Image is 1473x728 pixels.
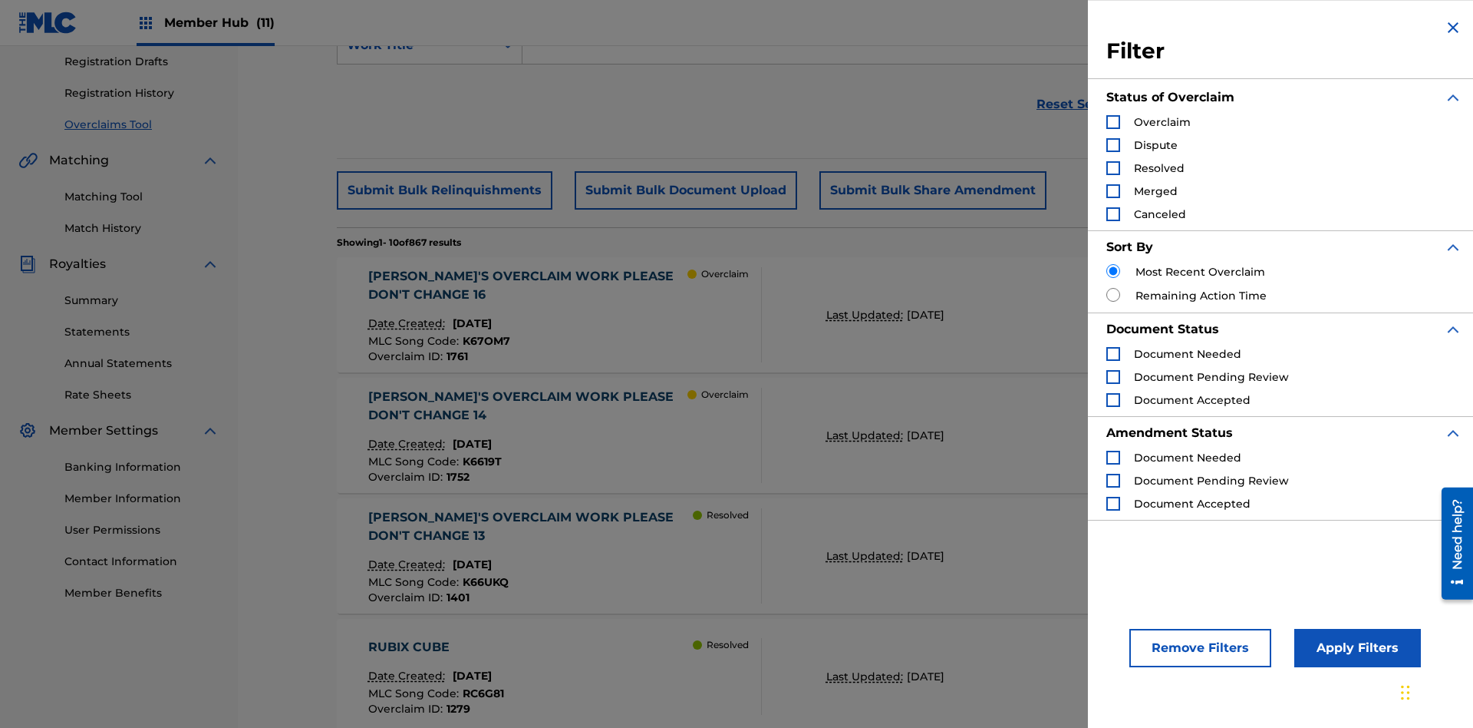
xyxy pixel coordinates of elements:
[18,151,38,170] img: Matching
[907,308,944,322] span: [DATE]
[368,455,463,468] span: MLC Song Code :
[707,638,749,652] p: Resolved
[463,687,504,700] span: RC6G81
[1135,264,1265,280] label: Most Recent Overclaim
[368,436,449,452] p: Date Created:
[64,117,219,133] a: Overclaims Tool
[337,498,1374,614] a: [PERSON_NAME]'S OVERCLAIM WORK PLEASE DON'T CHANGE 13Date Created:[DATE]MLC Song Code:K66UKQOverc...
[337,257,1374,372] a: [PERSON_NAME]'S OVERCLAIM WORK PLEASE DON'T CHANGE 16Date Created:[DATE]MLC Song Code:K67OM7Overc...
[64,293,219,309] a: Summary
[701,388,749,402] p: Overclaim
[1444,424,1462,442] img: expand
[64,54,219,70] a: Registration Drafts
[368,557,449,573] p: Date Created:
[1294,629,1421,667] button: Apply Filters
[1134,138,1178,152] span: Dispute
[447,702,470,716] span: 1279
[453,437,492,451] span: [DATE]
[453,316,492,330] span: [DATE]
[1444,18,1462,37] img: close
[1134,161,1185,175] span: Resolved
[64,220,219,237] a: Match History
[49,255,106,273] span: Royalties
[907,549,944,563] span: [DATE]
[201,422,219,440] img: expand
[1135,288,1267,304] label: Remaining Action Time
[907,429,944,442] span: [DATE]
[1396,654,1473,728] iframe: Chat Widget
[368,349,447,363] span: Overclaim ID :
[368,668,449,684] p: Date Created:
[1134,207,1186,221] span: Canceled
[1106,322,1219,336] strong: Document Status
[826,548,907,564] p: Last Updated:
[819,171,1046,210] button: Submit Bulk Share Amendment
[463,334,510,348] span: K67OM7
[64,491,219,507] a: Member Information
[337,26,1374,135] form: Search Form
[447,349,468,363] span: 1761
[1401,670,1410,716] div: Drag
[1029,88,1129,121] a: Reset Search
[1106,38,1462,65] h3: Filter
[1134,497,1251,511] span: Document Accepted
[1444,88,1462,107] img: expand
[64,522,219,538] a: User Permissions
[463,575,509,589] span: K66UKQ
[447,591,470,604] span: 1401
[368,316,449,332] p: Date Created:
[1134,184,1178,198] span: Merged
[368,267,688,304] div: [PERSON_NAME]'S OVERCLAIM WORK PLEASE DON'T CHANGE 16
[447,470,470,484] span: 1752
[64,324,219,340] a: Statements
[701,267,749,281] p: Overclaim
[368,388,688,425] div: [PERSON_NAME]'S OVERCLAIM WORK PLEASE DON'T CHANGE 14
[64,585,219,601] a: Member Benefits
[453,669,492,683] span: [DATE]
[64,189,219,205] a: Matching Tool
[1134,347,1241,361] span: Document Needed
[1134,115,1191,129] span: Overclaim
[1134,474,1289,488] span: Document Pending Review
[707,508,749,522] p: Resolved
[368,687,463,700] span: MLC Song Code :
[368,591,447,604] span: Overclaim ID :
[368,508,694,545] div: [PERSON_NAME]'S OVERCLAIM WORK PLEASE DON'T CHANGE 13
[337,378,1374,493] a: [PERSON_NAME]'S OVERCLAIM WORK PLEASE DON'T CHANGE 14Date Created:[DATE]MLC Song Code:K6619TOverc...
[164,14,275,31] span: Member Hub
[453,558,492,571] span: [DATE]
[1106,90,1234,104] strong: Status of Overclaim
[64,554,219,570] a: Contact Information
[575,171,797,210] button: Submit Bulk Document Upload
[256,15,275,30] span: (11)
[907,670,944,683] span: [DATE]
[1129,629,1271,667] button: Remove Filters
[337,171,552,210] button: Submit Bulk Relinquishments
[1106,425,1233,440] strong: Amendment Status
[368,334,463,348] span: MLC Song Code :
[64,85,219,101] a: Registration History
[368,702,447,716] span: Overclaim ID :
[337,236,461,250] p: Showing 1 - 10 of 867 results
[1134,393,1251,407] span: Document Accepted
[826,669,907,685] p: Last Updated:
[49,422,158,440] span: Member Settings
[368,638,504,657] div: RUBIX CUBE
[368,470,447,484] span: Overclaim ID :
[64,387,219,403] a: Rate Sheets
[826,428,907,444] p: Last Updated:
[368,575,463,589] span: MLC Song Code :
[18,422,37,440] img: Member Settings
[463,455,502,468] span: K6619T
[826,307,907,323] p: Last Updated:
[18,255,37,273] img: Royalties
[1106,240,1153,254] strong: Sort By
[64,459,219,475] a: Banking Information
[201,255,219,273] img: expand
[1134,370,1289,384] span: Document Pending Review
[49,151,109,170] span: Matching
[64,356,219,372] a: Annual Statements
